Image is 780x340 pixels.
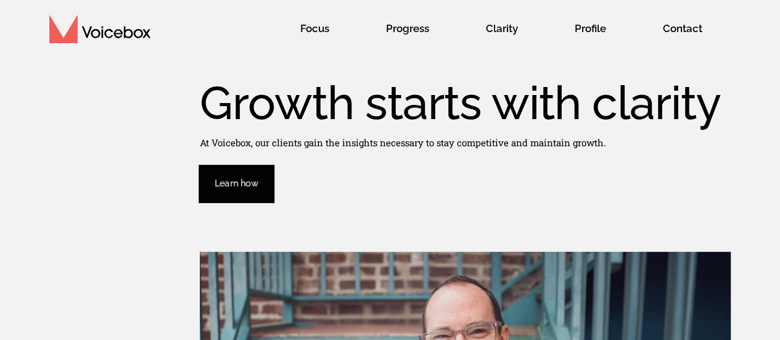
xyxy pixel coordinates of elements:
span: Progress [374,12,441,44]
span: Contact [651,12,715,44]
span: Clarity [474,12,530,44]
a: Learn how [199,165,274,203]
span: Profile [562,12,618,44]
span: Learn how [215,178,258,188]
p: At Voicebox, our clients gain the insights necessary to stay competitive and maintain growth. [200,135,606,150]
h1: Growth starts with clarity [200,80,721,126]
span: Focus [288,12,342,44]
